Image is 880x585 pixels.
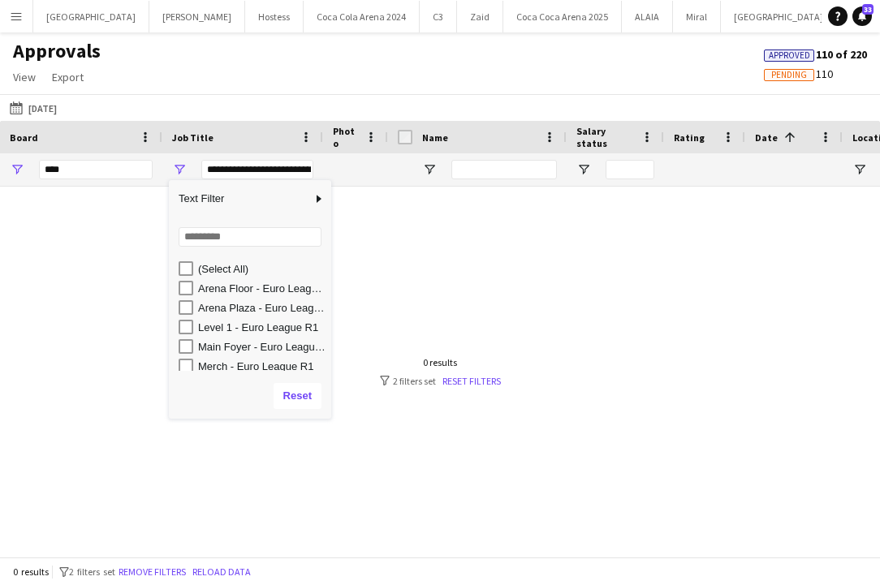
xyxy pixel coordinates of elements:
[852,162,867,177] button: Open Filter Menu
[69,566,115,578] span: 2 filters set
[149,1,245,32] button: [PERSON_NAME]
[198,302,326,314] div: Arena Plaza - Euro League R1
[422,162,437,177] button: Open Filter Menu
[333,125,359,149] span: Photo
[304,1,420,32] button: Coca Cola Arena 2024
[606,160,654,179] input: Salary status Filter Input
[33,1,149,32] button: [GEOGRAPHIC_DATA]
[457,1,503,32] button: Zaid
[115,563,189,581] button: Remove filters
[6,98,60,118] button: [DATE]
[179,227,321,247] input: Search filter values
[769,50,810,61] span: Approved
[764,67,833,81] span: 110
[420,1,457,32] button: C3
[245,1,304,32] button: Hostess
[10,131,38,144] span: Board
[442,375,501,387] a: Reset filters
[398,130,412,144] input: Column with Header Selection
[771,70,807,80] span: Pending
[189,563,254,581] button: Reload data
[852,6,872,26] a: 33
[721,1,858,32] button: [GEOGRAPHIC_DATA] 2025
[172,162,187,177] button: Open Filter Menu
[52,70,84,84] span: Export
[169,180,331,419] div: Column Filter
[622,1,673,32] button: ALAIA
[503,1,622,32] button: Coca Coca Arena 2025
[674,131,705,144] span: Rating
[10,162,24,177] button: Open Filter Menu
[13,70,36,84] span: View
[380,356,501,368] div: 0 results
[198,263,326,275] div: (Select All)
[6,67,42,88] a: View
[862,4,874,15] span: 33
[764,47,867,62] span: 110 of 220
[45,67,90,88] a: Export
[576,162,591,177] button: Open Filter Menu
[169,259,331,376] div: Filter List
[274,383,321,409] button: Reset
[422,131,448,144] span: Name
[172,131,214,144] span: Job Title
[169,185,312,213] span: Text Filter
[451,160,557,179] input: Name Filter Input
[755,131,778,144] span: Date
[198,321,326,333] div: Level 1 - Euro League R1
[198,341,326,353] div: Main Foyer - Euro League R1
[198,360,326,372] div: Merch - Euro League R1
[380,375,501,387] div: 2 filters set
[198,282,326,295] div: Arena Floor - Euro League R1
[673,1,721,32] button: Miral
[576,125,635,149] span: Salary status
